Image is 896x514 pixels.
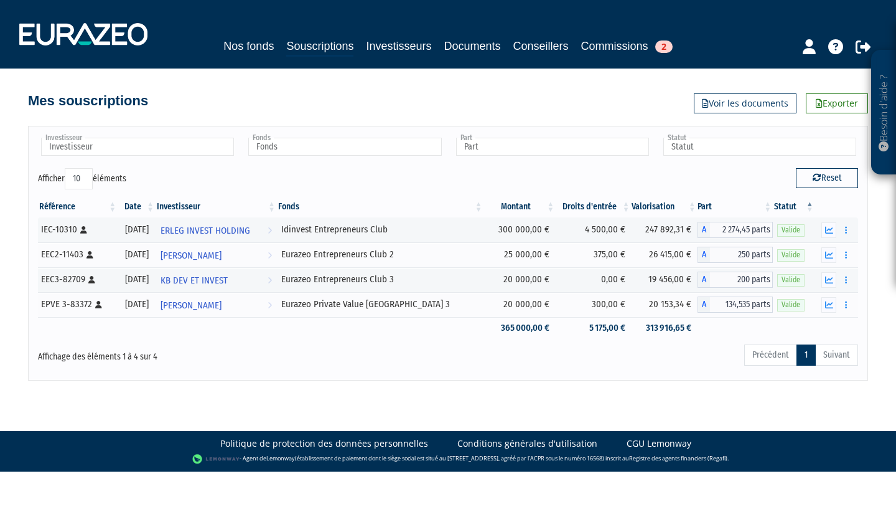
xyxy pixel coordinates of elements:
td: 20 000,00 € [484,267,556,292]
span: A [698,272,710,288]
div: IEC-10310 [41,223,113,236]
span: [PERSON_NAME] [161,294,222,317]
td: 365 000,00 € [484,317,556,339]
div: A - Eurazeo Entrepreneurs Club 2 [698,247,773,263]
i: [Français] Personne physique [80,226,87,234]
label: Afficher éléments [38,168,126,189]
div: A - Eurazeo Entrepreneurs Club 3 [698,272,773,288]
td: 247 892,31 € [632,217,698,242]
a: Investisseurs [366,37,431,55]
i: Voir l'investisseur [268,244,272,267]
a: Exporter [806,93,868,113]
p: Besoin d'aide ? [877,57,891,169]
th: Date: activer pour trier la colonne par ordre croissant [118,196,156,217]
a: Politique de protection des données personnelles [220,437,428,450]
td: 5 175,00 € [556,317,631,339]
th: Statut : activer pour trier la colonne par ordre d&eacute;croissant [773,196,815,217]
span: KB DEV ET INVEST [161,269,228,292]
a: KB DEV ET INVEST [156,267,277,292]
div: - Agent de (établissement de paiement dont le siège social est situé au [STREET_ADDRESS], agréé p... [12,453,884,465]
div: Affichage des éléments 1 à 4 sur 4 [38,343,369,363]
select: Afficheréléments [65,168,93,189]
button: Reset [796,168,858,188]
th: Valorisation: activer pour trier la colonne par ordre croissant [632,196,698,217]
a: 1 [796,345,816,366]
span: Valide [777,299,805,311]
div: [DATE] [122,223,151,236]
img: logo-lemonway.png [192,453,240,465]
div: [DATE] [122,248,151,261]
a: ERLEG INVEST HOLDING [156,217,277,242]
i: Voir l'investisseur [268,269,272,292]
a: Nos fonds [223,37,274,55]
div: A - Idinvest Entrepreneurs Club [698,222,773,238]
td: 0,00 € [556,267,631,292]
div: EEC3-82709 [41,273,113,286]
span: 2 [655,40,673,53]
a: Conditions générales d'utilisation [457,437,597,450]
span: 250 parts [710,247,773,263]
th: Investisseur: activer pour trier la colonne par ordre croissant [156,196,277,217]
a: Commissions2 [581,37,673,55]
td: 20 153,34 € [632,292,698,317]
span: Valide [777,249,805,261]
td: 300,00 € [556,292,631,317]
i: [Français] Personne physique [95,301,102,308]
i: Voir l'investisseur [268,219,272,242]
td: 26 415,00 € [632,242,698,267]
td: 313 916,65 € [632,317,698,339]
a: [PERSON_NAME] [156,242,277,267]
th: Montant: activer pour trier la colonne par ordre croissant [484,196,556,217]
a: Conseillers [513,37,569,55]
span: Valide [777,274,805,286]
span: [PERSON_NAME] [161,244,222,267]
div: [DATE] [122,298,151,311]
span: 200 parts [710,272,773,288]
a: Souscriptions [286,37,353,57]
h4: Mes souscriptions [28,93,148,108]
a: Registre des agents financiers (Regafi) [629,454,727,462]
span: A [698,247,710,263]
div: [DATE] [122,273,151,286]
td: 25 000,00 € [484,242,556,267]
th: Droits d'entrée: activer pour trier la colonne par ordre croissant [556,196,631,217]
td: 19 456,00 € [632,267,698,292]
span: 134,535 parts [710,297,773,313]
td: 300 000,00 € [484,217,556,242]
i: [Français] Personne physique [88,276,95,283]
td: 375,00 € [556,242,631,267]
span: Valide [777,224,805,236]
span: 2 274,45 parts [710,222,773,238]
td: 4 500,00 € [556,217,631,242]
div: Eurazeo Entrepreneurs Club 3 [281,273,480,286]
th: Référence : activer pour trier la colonne par ordre croissant [38,196,118,217]
div: A - Eurazeo Private Value Europe 3 [698,297,773,313]
div: EEC2-11403 [41,248,113,261]
i: [Français] Personne physique [86,251,93,259]
a: Documents [444,37,501,55]
div: Eurazeo Entrepreneurs Club 2 [281,248,480,261]
div: Idinvest Entrepreneurs Club [281,223,480,236]
a: Lemonway [266,454,295,462]
span: A [698,222,710,238]
img: 1732889491-logotype_eurazeo_blanc_rvb.png [19,23,147,45]
i: Voir l'investisseur [268,294,272,317]
th: Fonds: activer pour trier la colonne par ordre croissant [277,196,484,217]
span: A [698,297,710,313]
div: EPVE 3-83372 [41,298,113,311]
th: Part: activer pour trier la colonne par ordre croissant [698,196,773,217]
td: 20 000,00 € [484,292,556,317]
div: Eurazeo Private Value [GEOGRAPHIC_DATA] 3 [281,298,480,311]
a: CGU Lemonway [627,437,691,450]
a: [PERSON_NAME] [156,292,277,317]
span: ERLEG INVEST HOLDING [161,219,250,242]
a: Voir les documents [694,93,796,113]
